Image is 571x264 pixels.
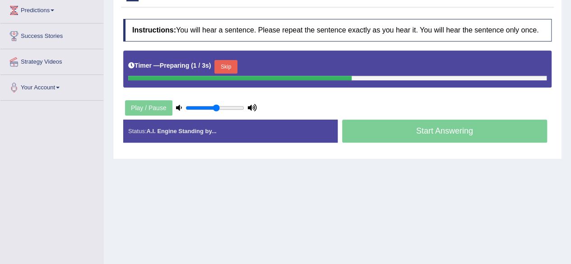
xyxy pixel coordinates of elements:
a: Success Stories [0,23,103,46]
a: Strategy Videos [0,49,103,72]
h5: Timer — [128,62,211,69]
b: Instructions: [132,26,176,34]
strong: A.I. Engine Standing by... [146,128,216,134]
button: Skip [214,60,237,74]
div: Status: [123,120,338,143]
b: ) [209,62,211,69]
b: ( [191,62,193,69]
b: Preparing [160,62,189,69]
h4: You will hear a sentence. Please repeat the sentence exactly as you hear it. You will hear the se... [123,19,552,42]
a: Your Account [0,75,103,97]
b: 1 / 3s [193,62,209,69]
